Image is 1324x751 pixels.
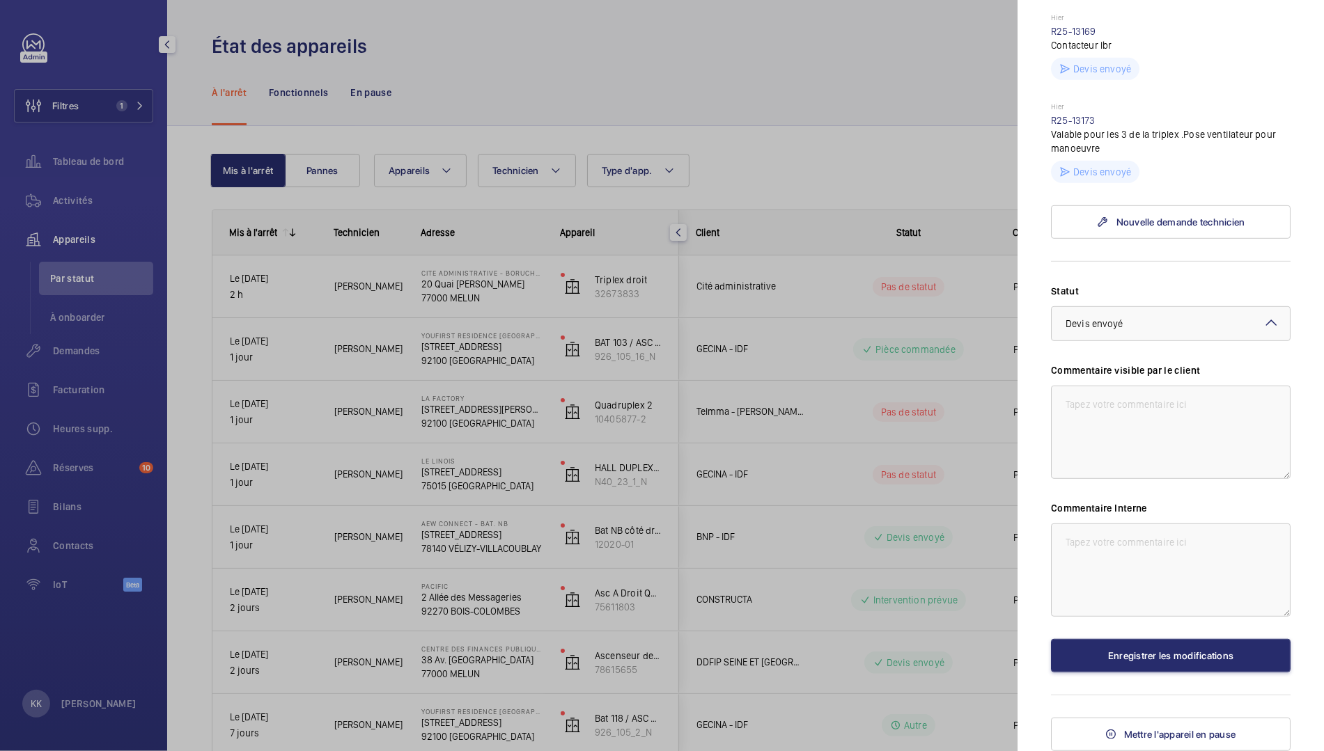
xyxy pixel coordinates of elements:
[1051,102,1291,113] p: Hier
[1073,62,1131,76] p: Devis envoyé
[1051,127,1291,155] p: Valable pour les 3 de la triplex .Pose ventilateur pour manoeuvre
[1051,718,1291,751] button: Mettre l'appareil en pause
[1051,501,1291,515] label: Commentaire Interne
[1051,205,1291,239] a: Nouvelle demande technicien
[1051,284,1291,298] label: Statut
[1073,165,1131,179] p: Devis envoyé
[1051,26,1096,37] a: R25-13169
[1051,38,1291,52] p: Contacteur lbr
[1051,363,1291,377] label: Commentaire visible par le client
[1051,13,1291,24] p: Hier
[1051,115,1096,126] a: R25-13173
[1066,318,1123,329] span: Devis envoyé
[1051,639,1291,672] button: Enregistrer les modifications
[1124,729,1236,740] span: Mettre l'appareil en pause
